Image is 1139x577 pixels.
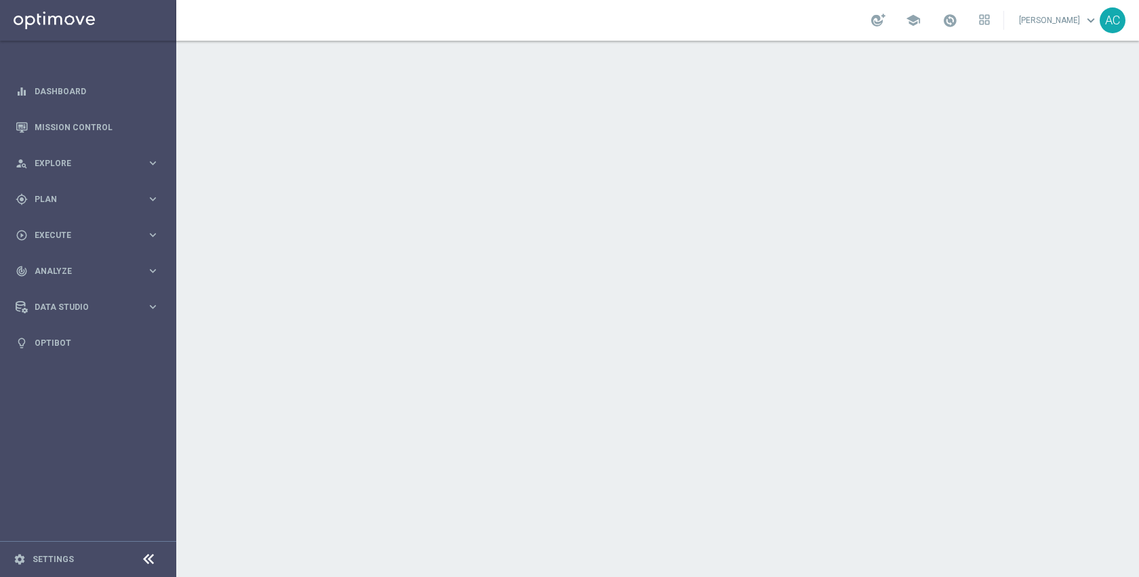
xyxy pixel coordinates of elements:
i: settings [14,553,26,565]
i: keyboard_arrow_right [146,300,159,313]
div: Explore [16,157,146,170]
i: keyboard_arrow_right [146,264,159,277]
i: lightbulb [16,337,28,349]
button: Data Studio keyboard_arrow_right [15,302,160,313]
button: equalizer Dashboard [15,86,160,97]
a: Mission Control [35,109,159,145]
i: equalizer [16,85,28,98]
button: Mission Control [15,122,160,133]
i: play_circle_outline [16,229,28,241]
div: Mission Control [16,109,159,145]
span: keyboard_arrow_down [1083,13,1098,28]
div: Execute [16,229,146,241]
button: person_search Explore keyboard_arrow_right [15,158,160,169]
a: Optibot [35,325,159,361]
div: Optibot [16,325,159,361]
button: track_changes Analyze keyboard_arrow_right [15,266,160,277]
i: gps_fixed [16,193,28,205]
span: Analyze [35,267,146,275]
span: Explore [35,159,146,167]
i: keyboard_arrow_right [146,193,159,205]
div: AC [1100,7,1125,33]
span: Data Studio [35,303,146,311]
span: school [906,13,921,28]
i: person_search [16,157,28,170]
i: keyboard_arrow_right [146,157,159,170]
div: Analyze [16,265,146,277]
a: Dashboard [35,73,159,109]
a: Settings [33,555,74,563]
button: lightbulb Optibot [15,338,160,349]
span: Plan [35,195,146,203]
div: Dashboard [16,73,159,109]
i: track_changes [16,265,28,277]
div: Data Studio [16,301,146,313]
span: Execute [35,231,146,239]
button: play_circle_outline Execute keyboard_arrow_right [15,230,160,241]
button: gps_fixed Plan keyboard_arrow_right [15,194,160,205]
i: keyboard_arrow_right [146,228,159,241]
div: Plan [16,193,146,205]
a: [PERSON_NAME]keyboard_arrow_down [1018,10,1100,31]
